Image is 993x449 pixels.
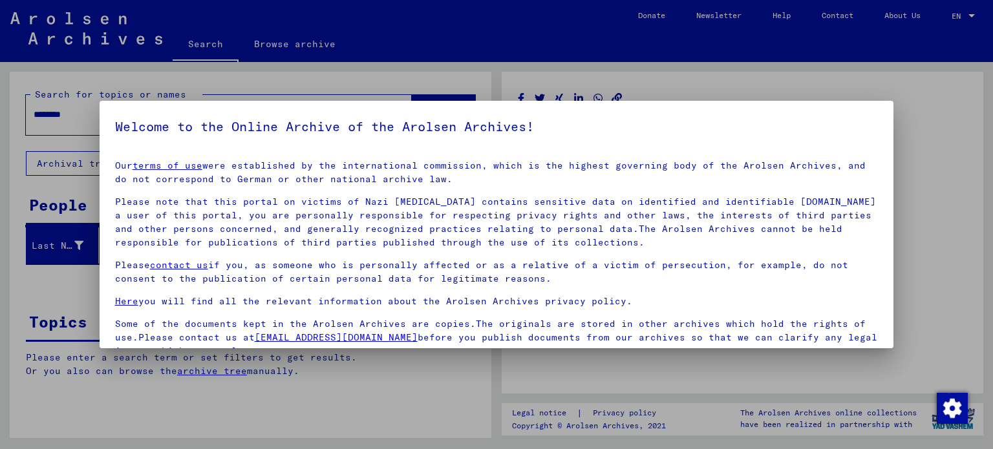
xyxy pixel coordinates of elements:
a: [EMAIL_ADDRESS][DOMAIN_NAME] [255,331,418,343]
p: Please if you, as someone who is personally affected or as a relative of a victim of persecution,... [115,258,879,286]
p: Please note that this portal on victims of Nazi [MEDICAL_DATA] contains sensitive data on identif... [115,195,879,249]
a: terms of use [133,160,202,171]
a: contact us [150,259,208,271]
h5: Welcome to the Online Archive of the Arolsen Archives! [115,116,879,137]
p: you will find all the relevant information about the Arolsen Archives privacy policy. [115,295,879,308]
img: Change consent [937,393,968,424]
p: Some of the documents kept in the Arolsen Archives are copies.The originals are stored in other a... [115,317,879,358]
a: Here [115,295,138,307]
p: Our were established by the international commission, which is the highest governing body of the ... [115,159,879,186]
